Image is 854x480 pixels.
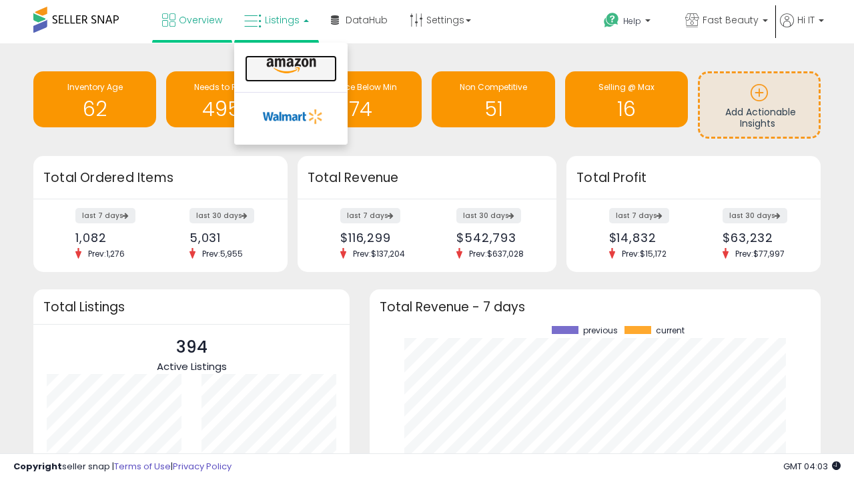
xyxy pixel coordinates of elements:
a: BB Price Below Min 74 [299,71,422,127]
span: Prev: 5,955 [195,248,250,259]
span: Overview [179,13,222,27]
a: Terms of Use [114,460,171,473]
label: last 30 days [189,208,254,223]
span: Prev: $637,028 [462,248,530,259]
span: 2025-09-14 04:03 GMT [783,460,841,473]
a: Privacy Policy [173,460,232,473]
h1: 16 [572,98,681,120]
h1: 51 [438,98,548,120]
div: $542,793 [456,231,533,245]
h3: Total Profit [576,169,811,187]
h3: Total Revenue [308,169,546,187]
i: Get Help [603,12,620,29]
span: Prev: $137,204 [346,248,412,259]
div: 5,031 [189,231,264,245]
span: Fast Beauty [703,13,759,27]
div: seller snap | | [13,461,232,473]
div: $14,832 [609,231,684,245]
div: $63,232 [723,231,797,245]
a: Add Actionable Insights [700,73,819,137]
div: $116,299 [340,231,417,245]
div: 1,082 [75,231,150,245]
span: Non Competitive [460,81,527,93]
label: last 30 days [723,208,787,223]
span: Prev: $77,997 [729,248,791,259]
a: Selling @ Max 16 [565,71,688,127]
span: Listings [265,13,300,27]
span: BB Price Below Min [324,81,397,93]
span: DataHub [346,13,388,27]
label: last 7 days [609,208,669,223]
strong: Copyright [13,460,62,473]
h1: 62 [40,98,149,120]
a: Non Competitive 51 [432,71,554,127]
span: current [656,326,685,335]
span: Prev: 1,276 [81,248,131,259]
h3: Total Revenue - 7 days [380,302,811,312]
span: Needs to Reprice [194,81,262,93]
span: Add Actionable Insights [725,105,796,131]
a: Needs to Reprice 4956 [166,71,289,127]
label: last 30 days [456,208,521,223]
span: previous [583,326,618,335]
span: Inventory Age [67,81,123,93]
h3: Total Ordered Items [43,169,278,187]
h3: Total Listings [43,302,340,312]
a: Help [593,2,673,43]
label: last 7 days [75,208,135,223]
span: Help [623,15,641,27]
h1: 4956 [173,98,282,120]
a: Hi IT [780,13,824,43]
span: Selling @ Max [598,81,655,93]
span: Prev: $15,172 [615,248,673,259]
label: last 7 days [340,208,400,223]
span: Active Listings [157,359,227,373]
h1: 74 [306,98,415,120]
p: 394 [157,335,227,360]
span: Hi IT [797,13,815,27]
a: Inventory Age 62 [33,71,156,127]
